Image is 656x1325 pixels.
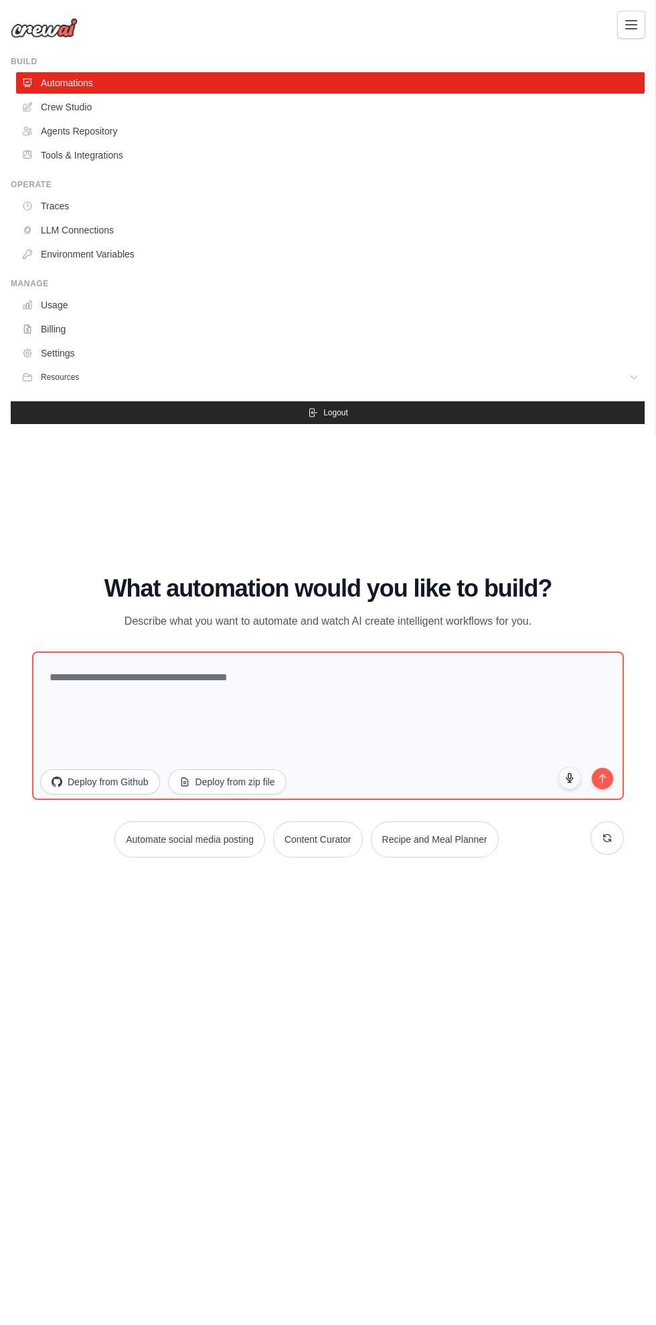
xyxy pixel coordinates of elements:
a: LLM Connections [16,219,645,241]
a: Usage [16,294,645,316]
div: Operate [11,179,645,190]
a: Traces [16,195,645,217]
button: Resources [16,367,645,388]
a: Crew Studio [16,96,645,118]
span: Resources [41,372,79,383]
button: Toggle navigation [617,11,645,39]
a: Environment Variables [16,243,645,265]
a: Billing [16,318,645,340]
a: Settings [16,342,645,364]
button: Logout [11,401,645,424]
iframe: Chat Widget [589,1261,656,1325]
a: Agents Repository [16,120,645,142]
div: Build [11,56,645,67]
a: Tools & Integrations [16,144,645,166]
div: Manage [11,278,645,289]
a: Automations [16,72,645,94]
span: Logout [323,407,348,418]
img: Logo [11,18,78,38]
